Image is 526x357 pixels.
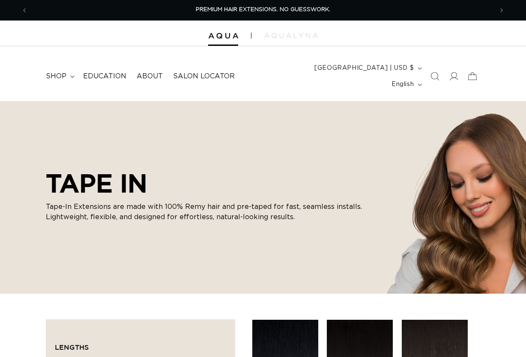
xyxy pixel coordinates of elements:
[392,80,414,89] span: English
[386,76,425,92] button: English
[309,60,425,76] button: [GEOGRAPHIC_DATA] | USD $
[196,7,330,12] span: PREMIUM HAIR EXTENSIONS. NO GUESSWORK.
[314,64,414,73] span: [GEOGRAPHIC_DATA] | USD $
[137,72,163,81] span: About
[46,72,66,81] span: shop
[46,202,371,222] p: Tape-In Extensions are made with 100% Remy hair and pre-taped for fast, seamless installs. Lightw...
[41,67,78,86] summary: shop
[173,72,235,81] span: Salon Locator
[168,67,240,86] a: Salon Locator
[78,67,131,86] a: Education
[425,67,444,86] summary: Search
[492,2,511,18] button: Next announcement
[46,168,371,198] h2: TAPE IN
[15,2,34,18] button: Previous announcement
[55,343,89,351] span: Lengths
[83,72,126,81] span: Education
[131,67,168,86] a: About
[208,33,238,39] img: Aqua Hair Extensions
[264,33,318,38] img: aqualyna.com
